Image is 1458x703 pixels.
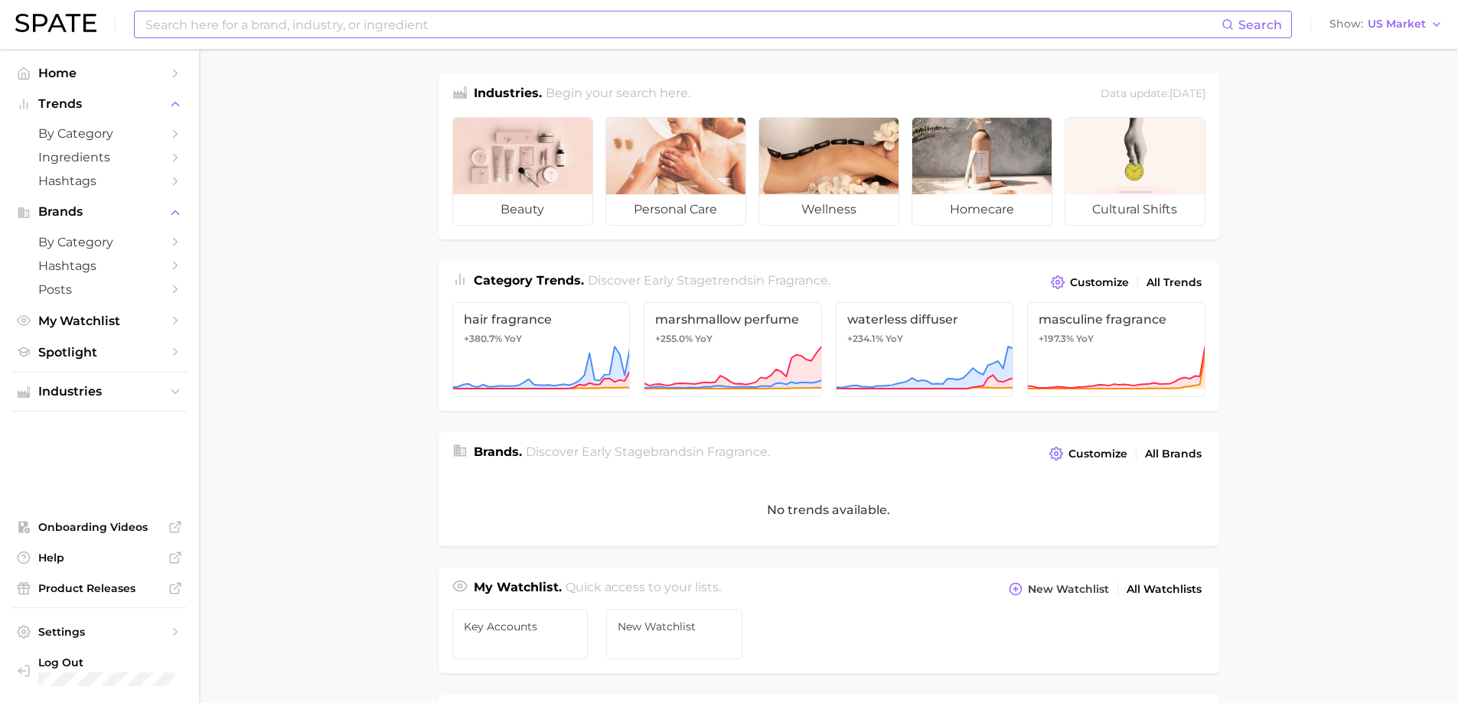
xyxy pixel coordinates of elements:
h1: My Watchlist. [474,578,562,600]
span: homecare [912,194,1052,225]
a: All Trends [1143,272,1205,293]
button: Brands [12,200,187,223]
span: Category Trends . [474,273,584,288]
input: Search here for a brand, industry, or ingredient [144,11,1222,37]
span: Customize [1068,448,1127,461]
button: New Watchlist [1005,578,1112,600]
span: beauty [453,194,592,225]
span: cultural shifts [1065,194,1205,225]
a: All Brands [1141,444,1205,464]
span: Search [1238,18,1282,32]
span: Trends [38,97,161,111]
h2: Quick access to your lists. [566,578,721,600]
a: Key Accounts [452,609,589,659]
span: Industries [38,385,161,399]
span: +197.3% [1039,333,1074,344]
div: Data update: [DATE] [1101,84,1205,105]
a: by Category [12,122,187,145]
a: cultural shifts [1065,117,1205,226]
span: All Watchlists [1127,583,1202,596]
span: Product Releases [38,581,161,595]
a: Home [12,61,187,85]
span: hair fragrance [464,312,619,327]
a: Posts [12,278,187,301]
span: wellness [759,194,899,225]
span: Home [38,66,161,80]
span: Brands . [474,444,522,459]
span: Discover Early Stage brands in . [526,444,770,459]
button: Customize [1047,272,1132,293]
span: YoY [504,333,522,345]
a: Onboarding Videos [12,516,187,539]
a: homecare [912,117,1052,226]
img: SPATE [15,14,96,32]
a: All Watchlists [1123,579,1205,600]
span: US Market [1368,20,1426,28]
span: YoY [886,333,903,345]
button: Customize [1045,443,1130,464]
span: masculine fragrance [1039,312,1194,327]
button: ShowUS Market [1326,15,1447,34]
h1: Industries. [474,84,542,105]
span: New Watchlist [618,620,731,633]
span: by Category [38,235,161,249]
a: Settings [12,620,187,643]
a: beauty [452,117,593,226]
span: +380.7% [464,333,502,344]
span: +255.0% [655,333,693,344]
h2: Begin your search here. [546,84,690,105]
a: New Watchlist [606,609,742,659]
span: Posts [38,282,161,297]
a: My Watchlist [12,309,187,333]
span: Discover Early Stage trends in . [588,273,830,288]
span: Hashtags [38,259,161,273]
span: marshmallow perfume [655,312,811,327]
span: Onboarding Videos [38,520,161,534]
span: Show [1329,20,1363,28]
a: Ingredients [12,145,187,169]
div: No trends available. [439,474,1219,546]
a: personal care [605,117,746,226]
a: Help [12,546,187,569]
span: All Trends [1147,276,1202,289]
a: masculine fragrance+197.3% YoY [1027,302,1205,397]
a: hair fragrance+380.7% YoY [452,302,631,397]
a: Hashtags [12,169,187,193]
a: by Category [12,230,187,254]
span: YoY [695,333,713,345]
button: Trends [12,93,187,116]
a: marshmallow perfume+255.0% YoY [644,302,822,397]
a: Hashtags [12,254,187,278]
a: Product Releases [12,577,187,600]
span: by Category [38,126,161,141]
a: Spotlight [12,340,187,364]
span: personal care [606,194,745,225]
span: Hashtags [38,174,161,188]
span: My Watchlist [38,314,161,328]
span: Log Out [38,656,194,669]
span: Key Accounts [464,620,577,633]
span: New Watchlist [1028,583,1109,596]
span: Brands [38,205,161,219]
a: Log out. Currently logged in with e-mail laura.epstein@givaudan.com. [12,651,187,691]
span: Ingredients [38,150,161,164]
span: YoY [1076,333,1094,345]
span: Settings [38,625,161,639]
span: Help [38,551,161,565]
span: waterless diffuser [847,312,1003,327]
button: Industries [12,380,187,403]
span: Customize [1070,276,1129,289]
a: waterless diffuser+234.1% YoY [836,302,1014,397]
span: fragrance [768,273,828,288]
span: Spotlight [38,345,161,360]
span: +234.1% [847,333,883,344]
span: fragrance [707,444,768,459]
a: wellness [758,117,899,226]
span: All Brands [1145,448,1202,461]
